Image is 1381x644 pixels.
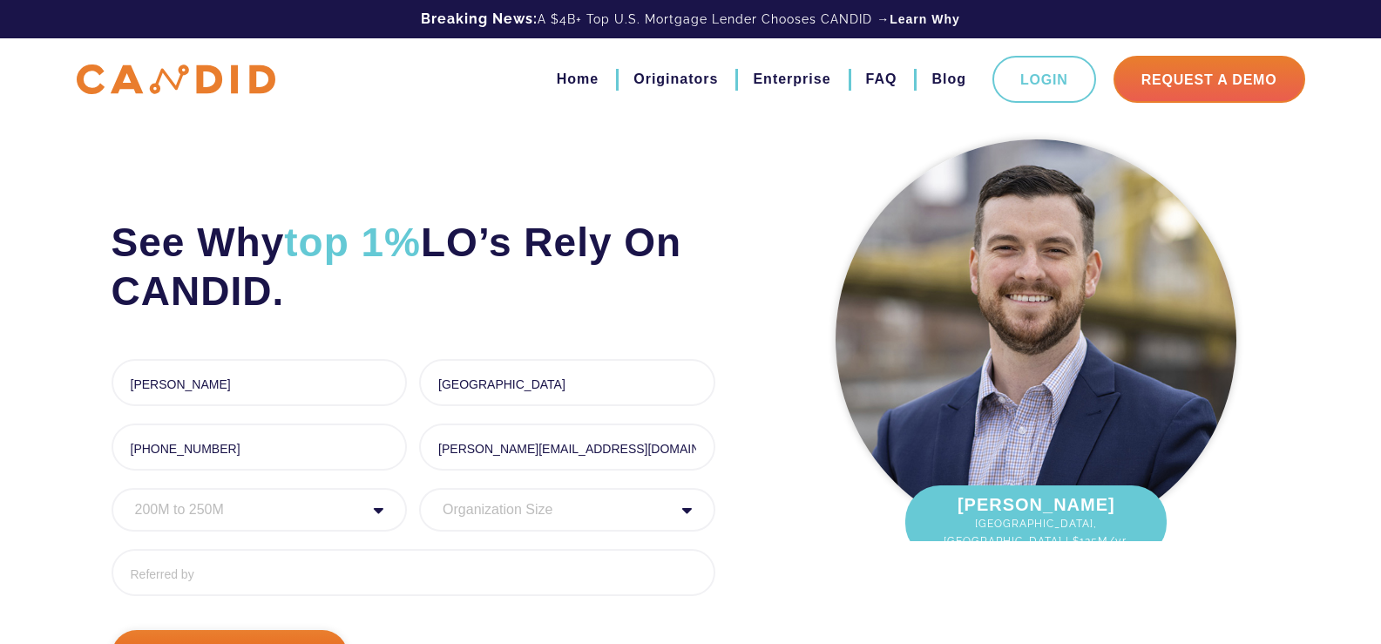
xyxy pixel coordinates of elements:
img: Kevin OLaughlin [836,139,1236,540]
input: Referred by [112,549,715,596]
input: Phone * [112,424,408,471]
a: Originators [633,64,718,94]
a: Login [992,56,1096,103]
img: CANDID APP [77,64,275,95]
a: Request A Demo [1114,56,1305,103]
input: First Name * [112,359,408,406]
a: FAQ [866,64,897,94]
b: Breaking News: [421,10,538,27]
a: Blog [931,64,966,94]
input: Email * [419,424,715,471]
a: Enterprise [753,64,830,94]
span: [GEOGRAPHIC_DATA], [GEOGRAPHIC_DATA] | $125M/yr. [923,515,1149,550]
h2: See Why LO’s Rely On CANDID. [112,218,715,315]
div: [PERSON_NAME] [905,485,1167,559]
a: Learn Why [890,10,960,28]
a: Home [557,64,599,94]
input: Last Name * [419,359,715,406]
span: top 1% [284,220,421,265]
